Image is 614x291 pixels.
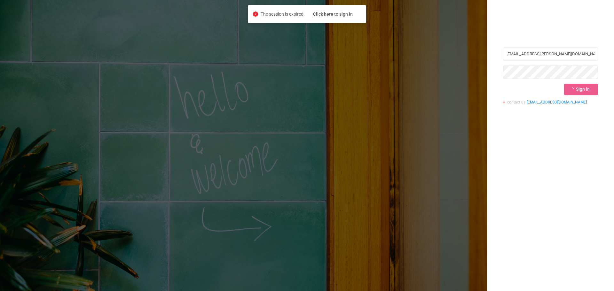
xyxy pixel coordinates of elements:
span: contact us [507,100,525,104]
i: icon: close-circle [253,11,258,17]
span: The session is expired. [261,11,361,17]
a: [EMAIL_ADDRESS][DOMAIN_NAME] [527,100,587,104]
button: Click here to sign in [305,8,361,20]
input: Username [503,47,598,61]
